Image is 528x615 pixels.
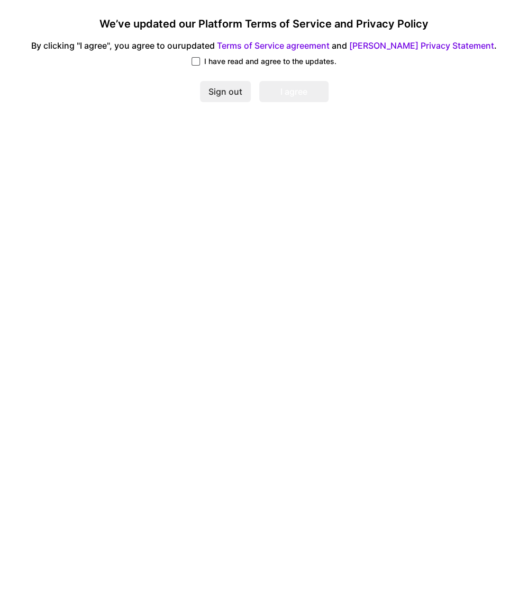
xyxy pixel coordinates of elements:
[349,40,494,51] a: [PERSON_NAME] Privacy Statement
[200,81,251,102] button: Sign out
[204,56,336,67] span: I have read and agree to the updates.
[17,17,511,31] h3: We’ve updated our Platform Terms of Service and Privacy Policy
[17,40,511,52] span: By clicking "I agree", you agree to our updated and .
[259,81,329,102] button: I agree
[217,40,330,51] a: Terms of Service agreement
